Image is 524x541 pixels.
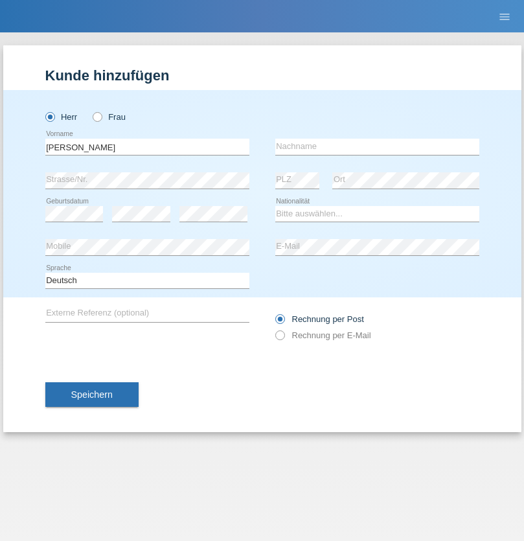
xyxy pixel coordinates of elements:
[71,389,113,400] span: Speichern
[45,67,479,84] h1: Kunde hinzufügen
[45,382,139,407] button: Speichern
[93,112,101,121] input: Frau
[498,10,511,23] i: menu
[93,112,126,122] label: Frau
[275,330,284,347] input: Rechnung per E-Mail
[275,330,371,340] label: Rechnung per E-Mail
[275,314,284,330] input: Rechnung per Post
[275,314,364,324] label: Rechnung per Post
[45,112,54,121] input: Herr
[45,112,78,122] label: Herr
[492,12,518,20] a: menu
